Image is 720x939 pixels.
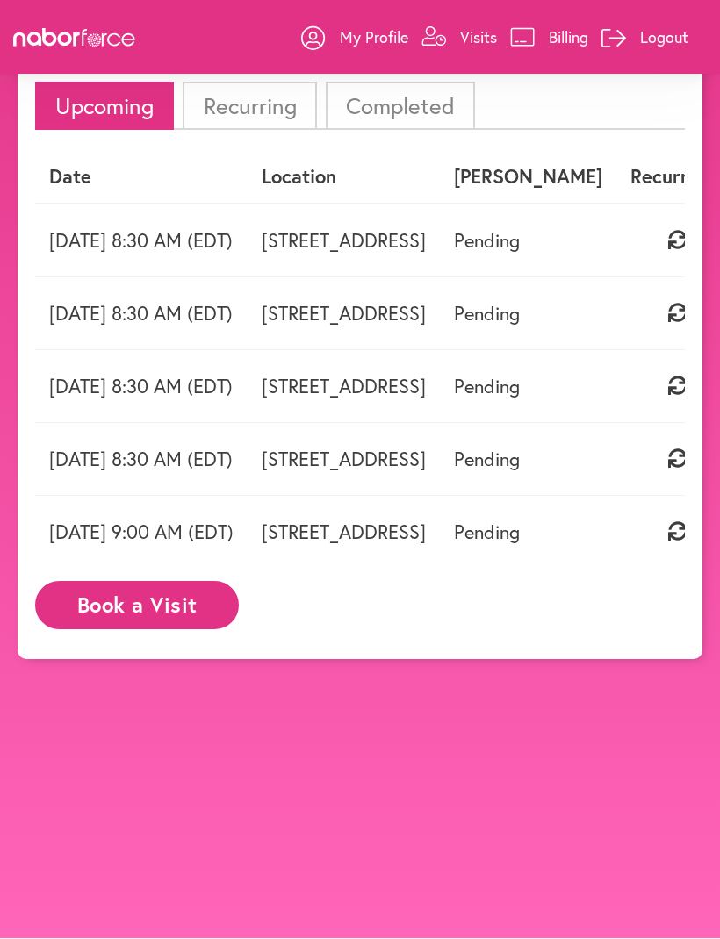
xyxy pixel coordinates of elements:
[301,11,408,64] a: My Profile
[440,496,616,569] td: Pending
[35,582,239,630] button: Book a Visit
[440,204,616,278] td: Pending
[248,204,440,278] td: [STREET_ADDRESS]
[440,277,616,350] td: Pending
[510,11,588,64] a: Billing
[640,27,688,48] p: Logout
[248,152,440,204] th: Location
[440,152,616,204] th: [PERSON_NAME]
[248,423,440,496] td: [STREET_ADDRESS]
[326,82,475,131] li: Completed
[549,27,588,48] p: Billing
[35,204,248,278] td: [DATE] 8:30 AM (EDT)
[340,27,408,48] p: My Profile
[248,496,440,569] td: [STREET_ADDRESS]
[248,350,440,423] td: [STREET_ADDRESS]
[35,277,248,350] td: [DATE] 8:30 AM (EDT)
[35,423,248,496] td: [DATE] 8:30 AM (EDT)
[440,423,616,496] td: Pending
[460,27,497,48] p: Visits
[440,350,616,423] td: Pending
[35,595,239,612] a: Book a Visit
[421,11,497,64] a: Visits
[35,82,174,131] li: Upcoming
[601,11,688,64] a: Logout
[248,277,440,350] td: [STREET_ADDRESS]
[35,496,248,569] td: [DATE] 9:00 AM (EDT)
[35,350,248,423] td: [DATE] 8:30 AM (EDT)
[183,82,316,131] li: Recurring
[35,152,248,204] th: Date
